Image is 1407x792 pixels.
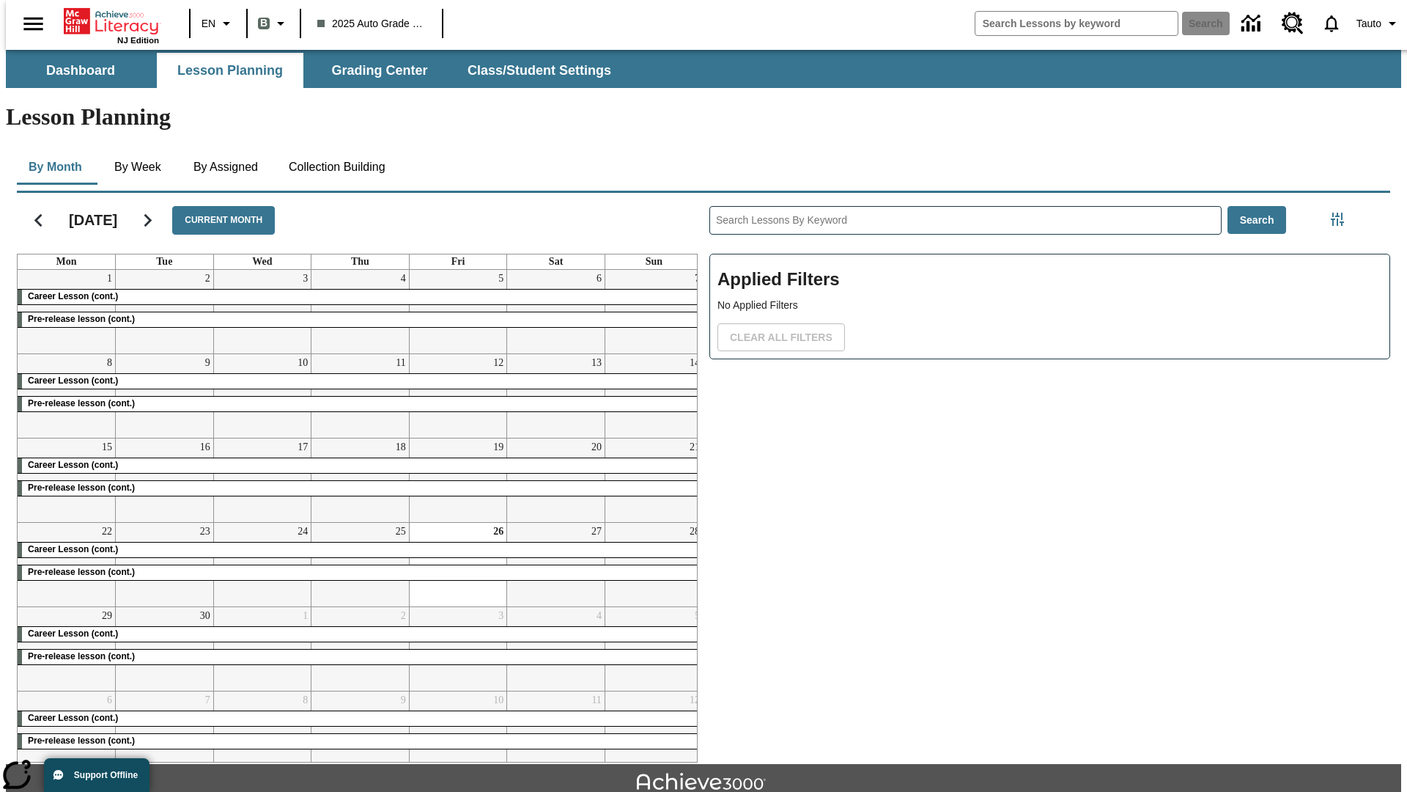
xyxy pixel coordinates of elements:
[44,758,149,792] button: Support Offline
[28,567,135,577] span: Pre-release lesson (cont.)
[1351,10,1407,37] button: Profile/Settings
[5,187,698,763] div: Calendar
[1356,16,1381,32] span: Tauto
[116,354,214,439] td: September 9, 2025
[1233,4,1273,44] a: Data Center
[594,607,605,625] a: October 4, 2025
[687,692,703,709] a: October 12, 2025
[507,607,605,692] td: October 4, 2025
[28,651,135,661] span: Pre-release lesson (cont.)
[495,270,506,287] a: September 5, 2025
[605,270,703,354] td: September 7, 2025
[588,439,605,456] a: September 20, 2025
[698,187,1390,763] div: Search
[448,254,468,269] a: Friday
[546,254,566,269] a: Saturday
[129,202,166,239] button: Next
[249,254,275,269] a: Wednesday
[507,692,605,776] td: October 11, 2025
[1273,4,1312,43] a: Resource Center, Will open in new tab
[18,481,703,496] div: Pre-release lesson (cont.)
[69,211,117,229] h2: [DATE]
[507,354,605,439] td: September 13, 2025
[605,354,703,439] td: September 14, 2025
[53,254,80,269] a: Monday
[409,607,507,692] td: October 3, 2025
[46,62,115,79] span: Dashboard
[456,53,623,88] button: Class/Student Settings
[197,607,213,625] a: September 30, 2025
[28,483,135,493] span: Pre-release lesson (cont.)
[6,103,1401,131] h1: Lesson Planning
[74,770,138,780] span: Support Offline
[717,262,1382,298] h2: Applied Filters
[605,439,703,523] td: September 21, 2025
[18,650,703,664] div: Pre-release lesson (cont.)
[605,523,703,607] td: September 28, 2025
[717,298,1382,313] p: No Applied Filters
[99,607,115,625] a: September 29, 2025
[213,523,311,607] td: September 24, 2025
[7,53,154,88] button: Dashboard
[157,53,303,88] button: Lesson Planning
[495,607,506,625] a: October 3, 2025
[28,713,118,723] span: Career Lesson (cont.)
[507,523,605,607] td: September 27, 2025
[398,270,409,287] a: September 4, 2025
[28,291,118,301] span: Career Lesson (cont.)
[393,439,409,456] a: September 18, 2025
[1323,205,1352,234] button: Filters Side menu
[468,62,611,79] span: Class/Student Settings
[104,270,115,287] a: September 1, 2025
[409,354,507,439] td: September 12, 2025
[295,439,311,456] a: September 17, 2025
[393,523,409,540] a: September 25, 2025
[295,354,311,372] a: September 10, 2025
[687,439,703,456] a: September 21, 2025
[348,254,372,269] a: Thursday
[116,607,214,692] td: September 30, 2025
[99,439,115,456] a: September 15, 2025
[18,565,703,580] div: Pre-release lesson (cont.)
[311,692,410,776] td: October 9, 2025
[18,397,703,411] div: Pre-release lesson (cont.)
[490,692,506,709] a: October 10, 2025
[213,692,311,776] td: October 8, 2025
[28,398,135,408] span: Pre-release lesson (cont.)
[311,270,410,354] td: September 4, 2025
[1312,4,1351,43] a: Notifications
[116,523,214,607] td: September 23, 2025
[409,523,507,607] td: September 26, 2025
[398,607,409,625] a: October 2, 2025
[28,736,135,746] span: Pre-release lesson (cont.)
[588,354,605,372] a: September 13, 2025
[18,734,703,749] div: Pre-release lesson (cont.)
[306,53,453,88] button: Grading Center
[197,523,213,540] a: September 23, 2025
[507,270,605,354] td: September 6, 2025
[28,314,135,324] span: Pre-release lesson (cont.)
[409,439,507,523] td: September 19, 2025
[594,270,605,287] a: September 6, 2025
[12,2,55,45] button: Open side menu
[692,607,703,625] a: October 5, 2025
[311,354,410,439] td: September 11, 2025
[18,270,116,354] td: September 1, 2025
[64,5,159,45] div: Home
[252,10,295,37] button: Boost Class color is gray green. Change class color
[393,354,408,372] a: September 11, 2025
[101,150,174,185] button: By Week
[104,354,115,372] a: September 8, 2025
[975,12,1178,35] input: search field
[300,692,311,709] a: October 8, 2025
[99,523,115,540] a: September 22, 2025
[28,544,118,554] span: Career Lesson (cont.)
[18,607,116,692] td: September 29, 2025
[28,375,118,386] span: Career Lesson (cont.)
[213,354,311,439] td: September 10, 2025
[687,523,703,540] a: September 28, 2025
[104,692,115,709] a: October 6, 2025
[6,50,1401,88] div: SubNavbar
[311,607,410,692] td: October 2, 2025
[260,14,267,32] span: B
